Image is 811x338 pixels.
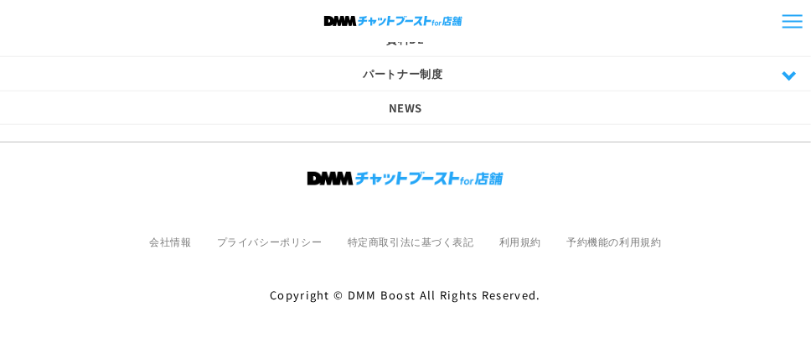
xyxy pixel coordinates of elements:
[499,234,541,248] a: 利用規約
[324,16,462,25] img: ロゴ
[348,234,474,248] a: 特定商取引法に基づく表記
[566,234,661,248] a: 予約機能の利用規約
[307,172,504,185] img: ロゴ
[217,234,323,248] a: プライバシーポリシー
[149,234,191,248] a: 会社情報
